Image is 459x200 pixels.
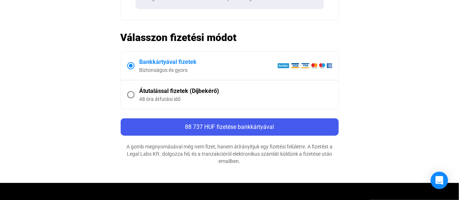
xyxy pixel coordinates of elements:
div: A gomb megnyomásával még nem fizet, hanem átírányítjuk egy fizetési felületre. A fizetést a Legal... [121,143,339,165]
div: Bankkártyával fizetek [140,58,277,66]
img: barion [277,63,332,69]
div: Biztonságos és gyors [140,66,277,74]
div: 48 óra átfutási idő [140,95,332,103]
div: Open Intercom Messenger [431,172,448,189]
span: 88 737 HUF fizetése bankkártyával [185,123,274,130]
h2: Válasszon fizetési módot [121,31,339,44]
div: Átutalással fizetek (Díjbekérő) [140,87,332,95]
button: 88 737 HUF fizetése bankkártyával [121,118,339,136]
